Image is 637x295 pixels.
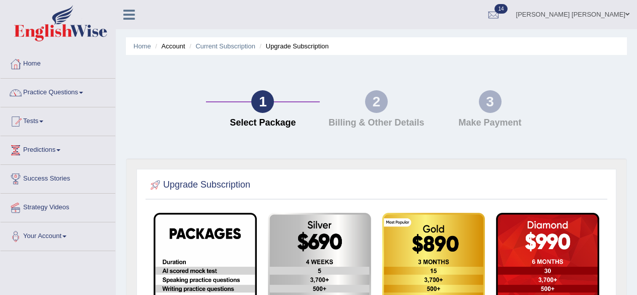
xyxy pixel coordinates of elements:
[133,42,151,50] a: Home
[1,165,115,190] a: Success Stories
[325,118,429,128] h4: Billing & Other Details
[251,90,274,113] div: 1
[438,118,542,128] h4: Make Payment
[211,118,315,128] h4: Select Package
[479,90,502,113] div: 3
[153,41,185,51] li: Account
[1,194,115,219] a: Strategy Videos
[148,178,250,193] h2: Upgrade Subscription
[195,42,255,50] a: Current Subscription
[1,79,115,104] a: Practice Questions
[1,222,115,248] a: Your Account
[1,107,115,133] a: Tests
[494,4,507,14] span: 14
[257,41,329,51] li: Upgrade Subscription
[1,50,115,75] a: Home
[365,90,388,113] div: 2
[1,136,115,161] a: Predictions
